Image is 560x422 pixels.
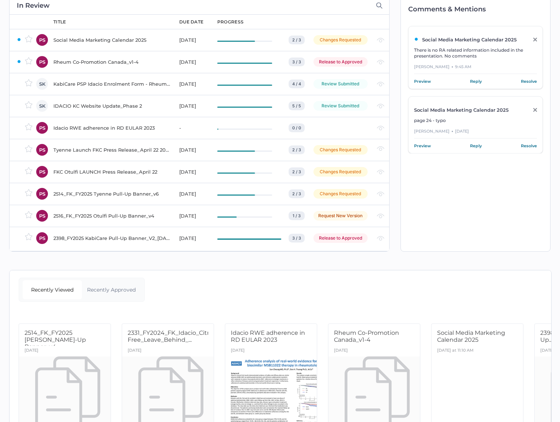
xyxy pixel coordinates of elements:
[408,6,550,12] h2: Comments & Mentions
[414,128,537,138] div: [PERSON_NAME] [DATE]
[179,145,208,154] div: [DATE]
[521,142,537,149] a: Resolve
[289,234,305,243] div: 3 / 3
[451,128,453,134] div: ●
[231,329,305,343] span: Idacio RWE adherence in RD EULAR 2023
[451,63,453,70] div: ●
[172,117,210,139] td: -
[521,78,537,85] a: Resolve
[36,56,48,68] div: PS
[313,79,368,89] div: Review Submitted
[25,233,33,240] img: star-inactive.70f2008a.svg
[313,189,368,199] div: Changes Requested
[53,145,170,154] div: Tyenne Launch FKC Press Release_April 22 2025
[36,166,48,178] div: PS
[53,234,170,243] div: 2398_FY2025 KabiCare Pull-Up Banner_V2_[DATE]
[289,189,305,198] div: 2 / 3
[53,36,170,44] div: Social Media Marketing Calendar 2025
[179,167,208,176] div: [DATE]
[25,346,38,356] div: [DATE]
[289,36,305,44] div: 2 / 3
[470,78,482,85] a: Reply
[179,211,208,220] div: [DATE]
[377,82,384,86] img: eye-light-gray.b6d092a5.svg
[414,118,446,123] span: page 24 - typo
[313,167,368,177] div: Changes Requested
[377,192,384,196] img: eye-light-gray.b6d092a5.svg
[179,234,208,243] div: [DATE]
[179,36,208,44] div: [DATE]
[36,34,48,46] div: PS
[53,58,170,66] div: Rheum Co-Promotion Canada_v1-4
[25,189,33,196] img: star-inactive.70f2008a.svg
[414,142,431,149] a: Preview
[414,107,525,113] div: Social Media Marketing Calendar 2025
[17,2,50,9] h2: In Review
[414,78,431,85] a: Preview
[25,123,33,130] img: star-inactive.70f2008a.svg
[313,233,368,243] div: Release to Approved
[377,146,384,151] img: eye-light-gray.b6d092a5.svg
[25,145,33,152] img: star-inactive.70f2008a.svg
[377,38,384,42] img: eye-light-gray.b6d092a5.svg
[437,346,474,356] div: [DATE] at 11:10 AM
[179,58,208,66] div: [DATE]
[313,57,368,67] div: Release to Approved
[36,122,48,134] div: PS
[36,100,48,112] div: SK
[533,108,537,112] img: close-grey.86d01b58.svg
[128,329,221,343] span: 2331_FY2024_FK_Idacio_Citrate-Free_Leave_Behind_...
[17,59,21,64] img: ZaPP2z7XVwAAAABJRU5ErkJggg==
[25,35,33,42] img: star-inactive.70f2008a.svg
[17,37,21,42] img: ZaPP2z7XVwAAAABJRU5ErkJggg==
[470,142,482,149] a: Reply
[313,211,368,221] div: Request New Version
[289,167,305,176] div: 2 / 3
[53,167,170,176] div: FKC Otulfi LAUNCH Press Release_April 22
[23,280,82,299] div: Recently Viewed
[533,38,537,41] img: close-grey.86d01b58.svg
[25,329,86,350] span: 2514_FK_FY2025 [PERSON_NAME]-Up Banner_v4
[377,104,384,108] img: eye-light-gray.b6d092a5.svg
[334,329,399,343] span: Rheum Co-Promotion Canada_v1-4
[289,145,305,154] div: 2 / 3
[36,144,48,156] div: PS
[217,19,244,25] div: progress
[313,145,368,155] div: Changes Requested
[289,79,305,88] div: 4 / 4
[289,123,305,132] div: 0 / 0
[437,329,505,343] span: Social Media Marketing Calendar 2025
[36,232,48,244] div: PS
[53,211,170,220] div: 2516_FK_FY2025 Otulfi Pull-Up Banner_v4
[53,123,170,132] div: Idacio RWE adherence in RD EULAR 2023
[414,63,537,74] div: [PERSON_NAME] 9:45 AM
[414,37,525,42] div: Social Media Marketing Calendar 2025
[231,346,245,356] div: [DATE]
[377,236,384,241] img: eye-light-gray.b6d092a5.svg
[377,214,384,218] img: eye-light-gray.b6d092a5.svg
[414,37,418,41] img: ZaPP2z7XVwAAAABJRU5ErkJggg==
[25,101,33,108] img: star-inactive.70f2008a.svg
[334,346,348,356] div: [DATE]
[313,101,368,111] div: Review Submitted
[179,189,208,198] div: [DATE]
[289,101,305,110] div: 5 / 5
[376,2,383,9] img: search-icon-expand.c6106642.svg
[179,101,208,110] div: [DATE]
[128,346,142,356] div: [DATE]
[179,79,208,88] div: [DATE]
[414,47,523,59] span: There is no RA related information included in the presentation. No comments
[377,170,384,174] img: eye-light-gray.b6d092a5.svg
[36,210,48,222] div: PS
[53,79,170,88] div: KabiCare PSP Idacio Enrolment Form - Rheumatology (All Indications)
[289,58,305,66] div: 3 / 3
[53,189,170,198] div: 2514_FK_FY2025 Tyenne Pull-Up Banner_v6
[377,60,384,64] img: eye-light-gray.b6d092a5.svg
[25,57,33,64] img: star-inactive.70f2008a.svg
[179,19,203,25] div: due date
[82,280,141,299] div: Recently Approved
[36,188,48,200] div: PS
[313,35,368,45] div: Changes Requested
[377,126,384,130] img: eye-light-gray.b6d092a5.svg
[25,79,33,86] img: star-inactive.70f2008a.svg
